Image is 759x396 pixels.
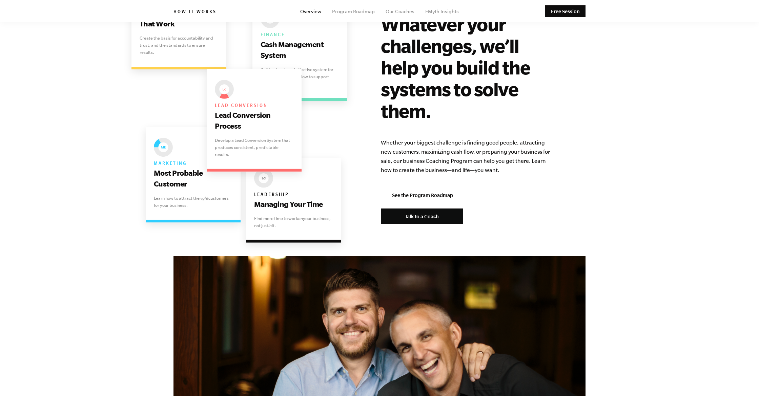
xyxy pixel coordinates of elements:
[300,9,321,14] a: Overview
[381,208,463,224] a: Talk to a Coach
[154,138,173,157] img: EMyth The Seven Essential Systems: Marketing
[725,364,759,396] iframe: Chat Widget
[332,9,375,14] a: Program Roadmap
[381,187,464,203] a: See the Program Roadmap
[173,9,217,16] h6: How it works
[268,223,272,228] i: in
[381,13,552,122] h2: Whatever your challenges, we’ll help you build the systems to solve them.
[425,9,459,14] a: EMyth Insights
[154,195,232,209] p: Learn how to attract the customers for your business.
[154,159,232,168] h6: Marketing
[254,215,333,229] p: Find more time to work your business, not just it.
[725,364,759,396] div: Widget četu
[386,9,414,14] a: Our Coaches
[405,214,439,219] span: Talk to a Coach
[154,168,232,189] h3: Most Probable Customer
[545,5,586,17] a: Free Session
[140,35,218,56] p: Create the basis for accountability and trust, and the standards to ensure results.
[381,138,552,175] p: Whether your biggest challenge is finding good people, attracting new customers, maximizing cash ...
